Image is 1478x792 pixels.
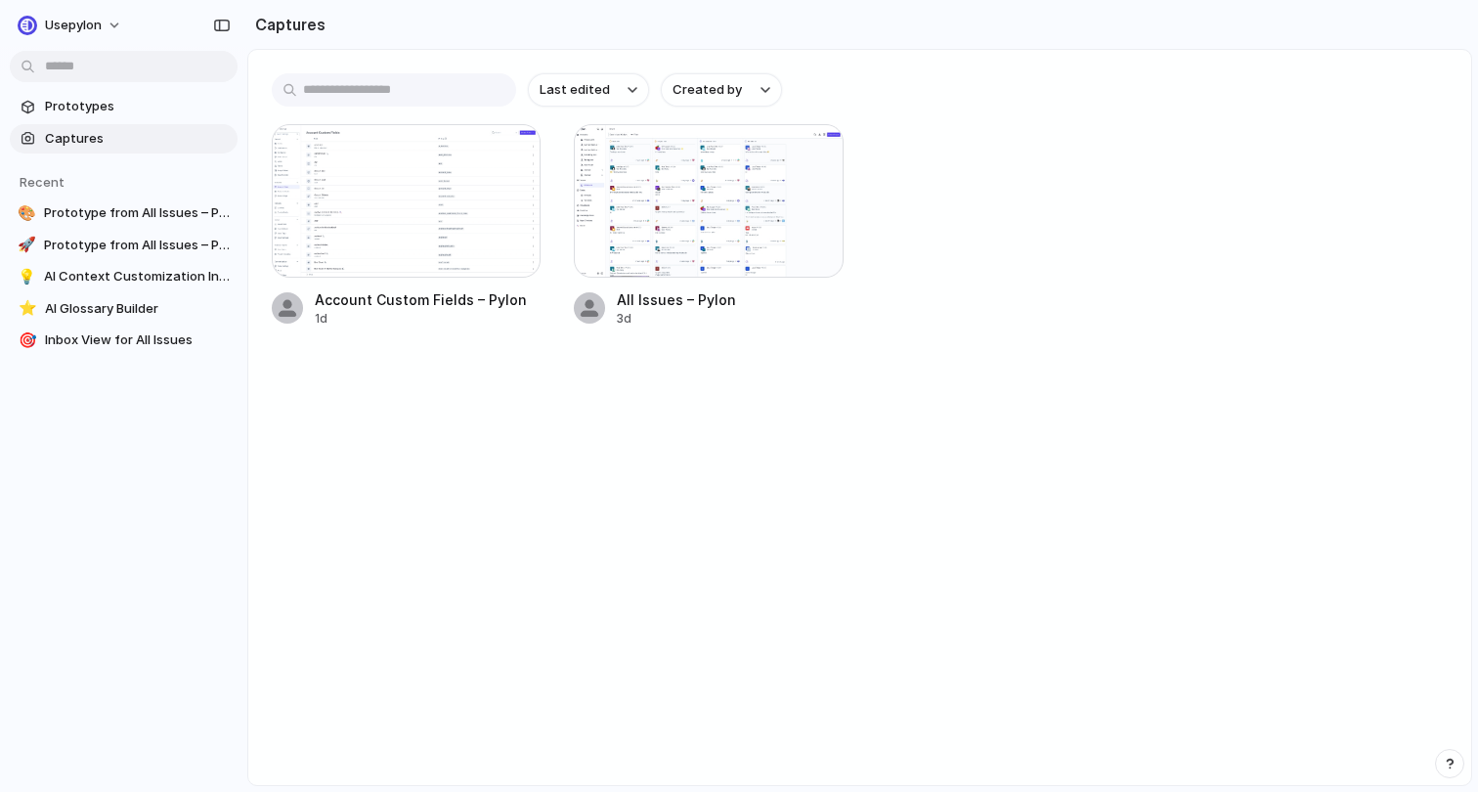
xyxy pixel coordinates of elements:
[10,10,132,41] button: usepylon
[10,326,238,355] a: 🎯Inbox View for All Issues
[315,310,527,328] div: 1d
[18,330,37,350] div: 🎯
[44,203,230,223] span: Prototype from All Issues – Pylon
[18,267,36,286] div: 💡
[673,80,742,100] span: Created by
[18,299,37,319] div: ⭐
[315,289,527,310] div: Account Custom Fields – Pylon
[661,73,782,107] button: Created by
[44,267,230,286] span: AI Context Customization Interface
[45,129,230,149] span: Captures
[45,299,230,319] span: AI Glossary Builder
[45,16,102,35] span: usepylon
[18,236,36,255] div: 🚀
[20,174,65,190] span: Recent
[10,262,238,291] a: 💡AI Context Customization Interface
[617,289,736,310] div: All Issues – Pylon
[18,203,36,223] div: 🎨
[45,330,230,350] span: Inbox View for All Issues
[540,80,610,100] span: Last edited
[10,124,238,154] a: Captures
[10,92,238,121] a: Prototypes
[10,231,238,260] a: 🚀Prototype from All Issues – Pylon
[44,236,230,255] span: Prototype from All Issues – Pylon
[247,13,326,36] h2: Captures
[10,198,238,228] a: 🎨Prototype from All Issues – Pylon
[45,97,230,116] span: Prototypes
[617,310,736,328] div: 3d
[10,294,238,324] a: ⭐AI Glossary Builder
[528,73,649,107] button: Last edited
